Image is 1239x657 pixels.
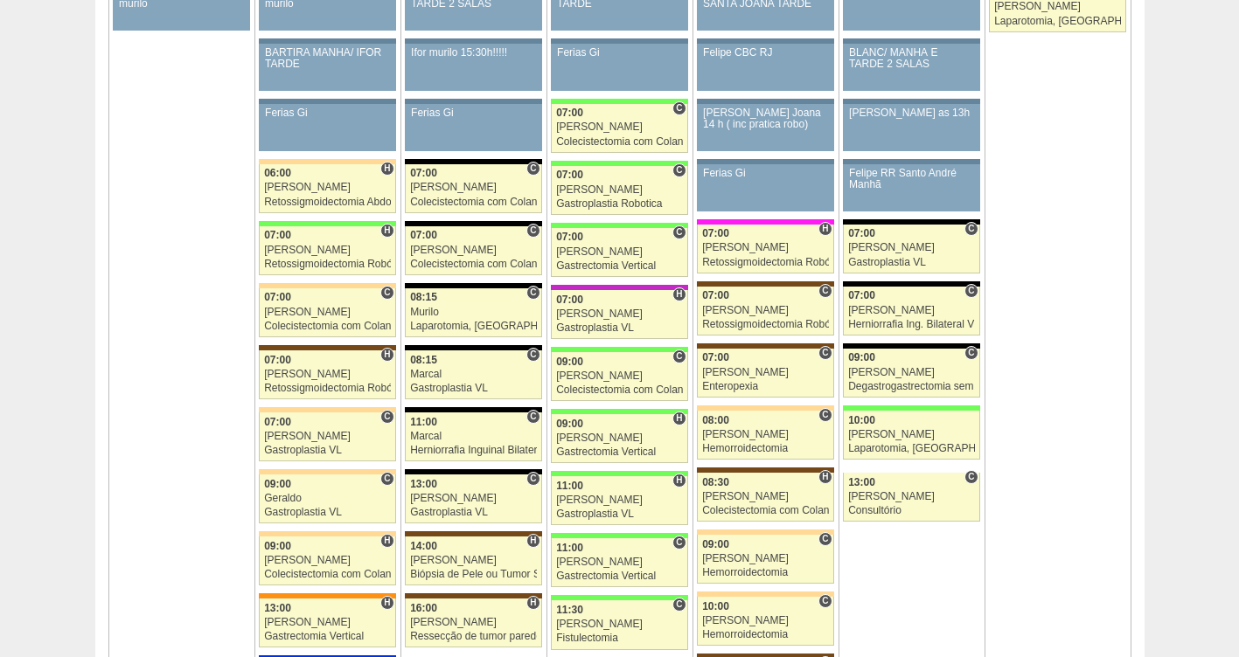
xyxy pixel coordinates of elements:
[697,219,833,225] div: Key: Pro Matre
[410,167,437,179] span: 07:00
[551,538,687,587] a: C 11:00 [PERSON_NAME] Gastrectomia Vertical
[556,571,683,582] div: Gastrectomia Vertical
[697,411,833,460] a: C 08:00 [PERSON_NAME] Hemorroidectomia
[697,104,833,151] a: [PERSON_NAME] Joana 14 h ( inc pratica robo)
[259,164,395,213] a: H 06:00 [PERSON_NAME] Retossigmoidectomia Abdominal VL
[380,410,393,424] span: Consultório
[848,289,875,301] span: 07:00
[551,161,687,166] div: Key: Brasil
[410,383,537,394] div: Gastroplastia VL
[410,569,537,580] div: Biópsia de Pele ou Tumor Superficial
[697,225,833,273] a: H 07:00 [PERSON_NAME] Retossigmoidectomia Robótica
[380,534,393,548] span: Hospital
[526,224,539,238] span: Consultório
[703,107,828,130] div: [PERSON_NAME] Joana 14 h ( inc pratica robo)
[672,598,686,612] span: Consultório
[702,429,829,440] div: [PERSON_NAME]
[556,619,683,630] div: [PERSON_NAME]
[410,478,437,490] span: 13:00
[410,631,537,642] div: Ressecção de tumor parede abdominal pélvica
[410,369,537,380] div: Marcal
[702,567,829,578] div: Hemorroidectomia
[702,257,829,268] div: Retossigmoidectomia Robótica
[410,507,537,518] div: Gastroplastia VL
[697,44,833,91] a: Felipe CBC RJ
[551,290,687,339] a: H 07:00 [PERSON_NAME] Gastroplastia VL
[410,354,437,366] span: 08:15
[380,286,393,300] span: Consultório
[526,534,539,548] span: Hospital
[380,162,393,176] span: Hospital
[848,381,975,392] div: Degastrogastrectomia sem vago
[410,307,537,318] div: Murilo
[551,44,687,91] a: Ferias Gi
[556,418,583,430] span: 09:00
[848,476,875,488] span: 13:00
[405,536,541,585] a: H 14:00 [PERSON_NAME] Biópsia de Pele ou Tumor Superficial
[697,281,833,287] div: Key: Santa Joana
[697,159,833,164] div: Key: Aviso
[849,47,974,70] div: BLANC/ MANHÃ E TARDE 2 SALAS
[556,446,683,458] div: Gastrectomia Vertical
[405,598,541,647] a: H 16:00 [PERSON_NAME] Ressecção de tumor parede abdominal pélvica
[556,184,683,196] div: [PERSON_NAME]
[264,555,391,566] div: [PERSON_NAME]
[556,432,683,444] div: [PERSON_NAME]
[556,169,583,181] span: 07:00
[818,594,832,608] span: Consultório
[551,104,687,153] a: C 07:00 [PERSON_NAME] Colecistectomia com Colangiografia VL
[556,604,583,616] span: 11:30
[843,225,979,273] a: C 07:00 [PERSON_NAME] Gastroplastia VL
[551,352,687,401] a: C 09:00 [PERSON_NAME] Colecistectomia com Colangiografia VL
[702,242,829,253] div: [PERSON_NAME]
[702,319,829,330] div: Retossigmoidectomia Robótica
[843,343,979,349] div: Key: Blanc
[697,529,833,535] div: Key: Bartira
[818,470,832,484] span: Hospital
[672,474,686,488] span: Hospital
[259,407,395,412] div: Key: Bartira
[703,47,828,59] div: Felipe CBC RJ
[526,410,539,424] span: Consultório
[672,101,686,115] span: Consultório
[551,166,687,215] a: C 07:00 [PERSON_NAME] Gastroplastia Robotica
[843,164,979,211] a: Felipe RR Santo André Manhã
[843,44,979,91] a: BLANC/ MANHÃ E TARDE 2 SALAS
[697,164,833,211] a: Ferias Gi
[556,246,683,258] div: [PERSON_NAME]
[848,351,875,363] span: 09:00
[697,287,833,335] a: C 07:00 [PERSON_NAME] Retossigmoidectomia Robótica
[556,633,683,644] div: Fistulectomia
[551,600,687,649] a: C 11:30 [PERSON_NAME] Fistulectomia
[818,284,832,298] span: Consultório
[410,416,437,428] span: 11:00
[848,491,975,502] div: [PERSON_NAME]
[264,631,391,642] div: Gastrectomia Vertical
[380,596,393,610] span: Hospital
[556,308,683,320] div: [PERSON_NAME]
[526,596,539,610] span: Hospital
[702,538,729,550] span: 09:00
[405,283,541,288] div: Key: Blanc
[405,104,541,151] a: Ferias Gi
[697,597,833,646] a: C 10:00 [PERSON_NAME] Hemorroidectomia
[697,535,833,584] a: C 09:00 [PERSON_NAME] Hemorroidectomia
[818,408,832,422] span: Consultório
[697,467,833,473] div: Key: Santa Joana
[848,367,975,378] div: [PERSON_NAME]
[410,182,537,193] div: [PERSON_NAME]
[264,431,391,442] div: [PERSON_NAME]
[843,104,979,151] a: [PERSON_NAME] as 13h
[843,159,979,164] div: Key: Aviso
[556,294,583,306] span: 07:00
[702,629,829,640] div: Hemorroidectomia
[551,285,687,290] div: Key: Maria Braido
[264,197,391,208] div: Retossigmoidectomia Abdominal VL
[702,615,829,626] div: [PERSON_NAME]
[259,99,395,104] div: Key: Aviso
[264,245,391,256] div: [PERSON_NAME]
[405,159,541,164] div: Key: Blanc
[818,222,832,236] span: Hospital
[557,47,682,59] div: Ferias Gi
[843,411,979,460] a: 10:00 [PERSON_NAME] Laparotomia, [GEOGRAPHIC_DATA], Drenagem, Bridas VL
